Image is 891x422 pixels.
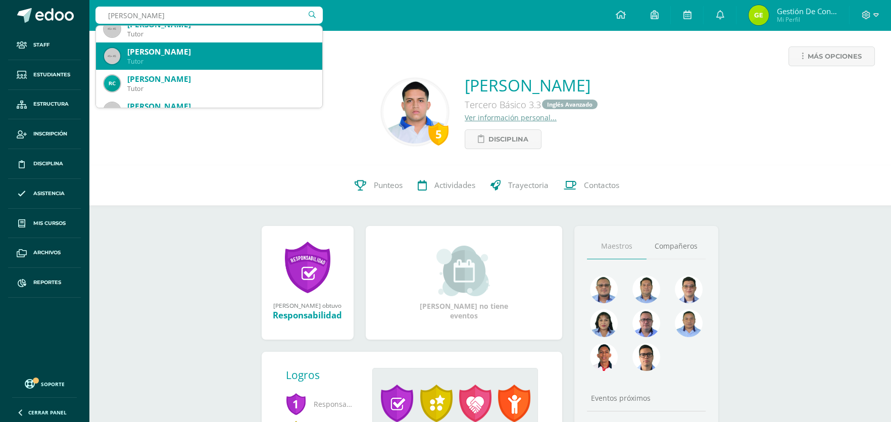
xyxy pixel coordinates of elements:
img: 2ac039123ac5bd71a02663c3aa063ac8.png [632,275,660,303]
span: Mi Perfil [776,15,837,24]
span: Estructura [33,100,69,108]
a: Archivos [8,238,81,268]
a: Inglés Avanzado [542,100,598,109]
img: 30ea9b988cec0d4945cca02c4e803e5a.png [632,309,660,337]
a: Estructura [8,90,81,120]
a: [PERSON_NAME] [465,74,599,96]
img: 371adb901e00c108b455316ee4864f9b.png [590,309,618,337]
div: Eventos próximos [587,393,706,403]
div: Logros [286,368,365,382]
a: Actividades [410,165,483,206]
img: a78b6ddf41e0dfe62c2661787dba992e.png [383,80,447,144]
img: b3275fa016b95109afc471d3b448d7ac.png [632,343,660,371]
a: Disciplina [8,149,81,179]
img: 89a3ce4a01dc90e46980c51de3177516.png [590,343,618,371]
span: Staff [33,41,49,49]
span: Estudiantes [33,71,70,79]
span: Punteos [374,180,403,191]
span: Disciplina [33,160,63,168]
span: Trayectoria [508,180,549,191]
a: Ver información personal... [465,113,557,122]
img: 99962f3fa423c9b8099341731b303440.png [590,275,618,303]
span: Reportes [33,278,61,287]
a: Más opciones [788,46,875,66]
span: 1 [286,392,306,415]
div: Tercero Básico 3.3 [465,96,599,113]
div: Tutor [127,84,314,93]
img: 45x45 [104,21,120,37]
input: Busca un usuario... [95,7,323,24]
div: [PERSON_NAME] [127,74,314,84]
div: Tutor [127,30,314,38]
span: Mis cursos [33,219,66,227]
a: Maestros [587,233,647,259]
img: 45x45 [104,48,120,64]
a: Punteos [347,165,410,206]
img: 45x45 [104,103,120,119]
img: c4fdb2b3b5c0576fe729d7be1ce23d7b.png [749,5,769,25]
span: Asistencia [33,190,65,198]
span: Responsabilidad [286,390,357,418]
img: 67a34df62ef54606bf45e73e0ee279c2.png [104,75,120,91]
a: Asistencia [8,179,81,209]
a: Mis cursos [8,209,81,239]
a: Staff [8,30,81,60]
div: Tutor [127,57,314,66]
img: 2efff582389d69505e60b50fc6d5bd41.png [675,309,703,337]
span: Inscripción [33,130,67,138]
a: Soporte [12,377,77,390]
div: [PERSON_NAME] obtuvo [272,301,343,309]
a: Estudiantes [8,60,81,90]
a: Contactos [556,165,627,206]
div: Responsabilidad [272,309,343,321]
div: [PERSON_NAME] no tiene eventos [413,246,514,320]
img: 6e6edff8e5b1d60e1b79b3df59dca1c4.png [675,275,703,303]
span: Archivos [33,249,61,257]
div: 5 [428,122,449,146]
span: Cerrar panel [28,409,67,416]
span: Actividades [434,180,475,191]
img: event_small.png [436,246,491,296]
a: Inscripción [8,119,81,149]
span: Soporte [41,381,65,388]
span: Gestión de Convivencia [776,6,837,16]
span: Más opciones [808,47,862,66]
a: Disciplina [465,129,541,149]
a: Reportes [8,268,81,298]
span: Disciplina [488,130,528,149]
div: [PERSON_NAME] [127,101,314,112]
a: Trayectoria [483,165,556,206]
a: Compañeros [647,233,706,259]
div: [PERSON_NAME] [127,46,314,57]
span: Contactos [584,180,619,191]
